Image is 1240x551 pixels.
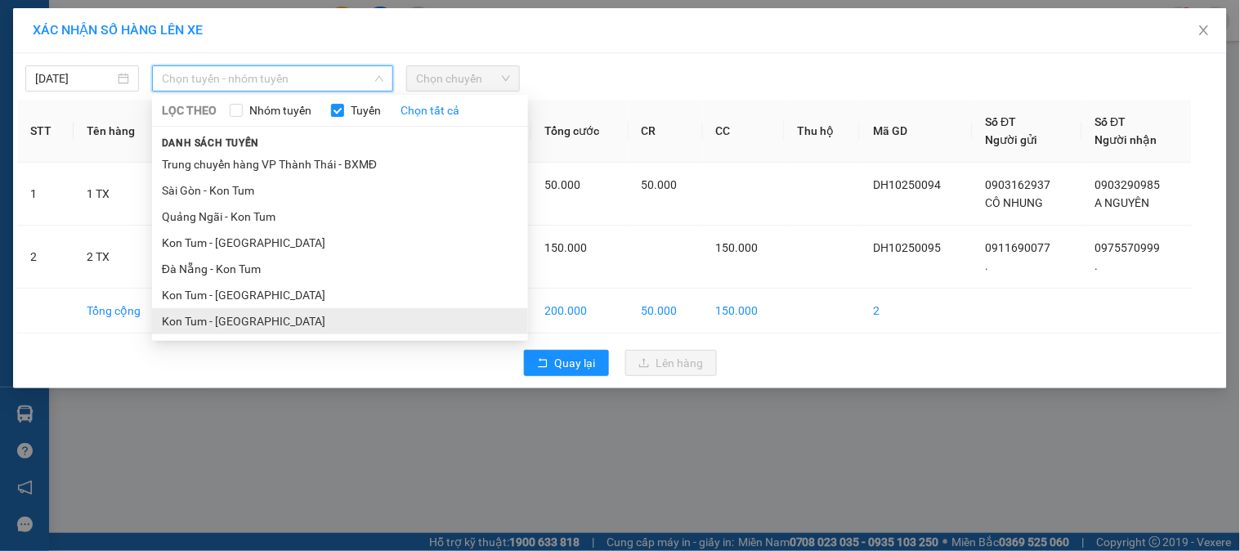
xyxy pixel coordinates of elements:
span: DH10250094 [873,178,941,191]
span: LỌC THEO [162,101,217,119]
th: Thu hộ [785,100,860,163]
td: 1 [17,163,74,226]
td: 2 TX [74,226,169,289]
td: 200.000 [531,289,628,334]
span: A NGUYÊN [1095,196,1150,209]
td: 150.000 [703,289,785,334]
span: DH10250095 [873,241,941,254]
span: 0975570999 [1095,241,1161,254]
li: Quảng Ngãi - Kon Tum [152,204,528,230]
li: Trung chuyển hàng VP Thành Thái - BXMĐ [152,151,528,177]
span: 0903290985 [1095,178,1161,191]
span: . [1095,259,1099,272]
span: Người nhận [1095,133,1157,146]
span: down [374,74,384,83]
span: Chọn tuyến - nhóm tuyến [162,66,383,91]
span: Người gửi [986,133,1038,146]
span: Quay lại [555,354,596,372]
li: Kon Tum - [GEOGRAPHIC_DATA] [152,308,528,334]
span: XÁC NHẬN SỐ HÀNG LÊN XE [33,22,203,38]
li: Đà Nẵng - Kon Tum [152,256,528,282]
span: 150.000 [544,241,587,254]
li: Sài Gòn - Kon Tum [152,177,528,204]
span: Số ĐT [1095,115,1126,128]
li: Kon Tum - [GEOGRAPHIC_DATA] [152,282,528,308]
th: CR [629,100,703,163]
span: 0911690077 [986,241,1051,254]
span: 50.000 [544,178,580,191]
button: uploadLên hàng [625,350,717,376]
span: Danh sách tuyến [152,136,269,150]
span: rollback [537,357,548,370]
span: close [1197,24,1211,37]
td: 2 [17,226,74,289]
button: Close [1181,8,1227,54]
td: 1 TX [74,163,169,226]
th: CC [703,100,785,163]
th: Tên hàng [74,100,169,163]
span: CÔ NHUNG [986,196,1044,209]
td: Tổng cộng [74,289,169,334]
span: Chọn chuyến [416,66,510,91]
td: 50.000 [629,289,703,334]
td: 2 [860,289,973,334]
span: Số ĐT [986,115,1017,128]
a: Chọn tất cả [401,101,459,119]
li: Kon Tum - [GEOGRAPHIC_DATA] [152,230,528,256]
span: 0903162937 [986,178,1051,191]
th: Tổng cước [531,100,628,163]
button: rollbackQuay lại [524,350,609,376]
span: Tuyến [344,101,387,119]
span: . [986,259,989,272]
th: Mã GD [860,100,973,163]
span: 150.000 [716,241,759,254]
input: 14/10/2025 [35,69,114,87]
span: 50.000 [642,178,678,191]
span: Nhóm tuyến [243,101,318,119]
th: STT [17,100,74,163]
